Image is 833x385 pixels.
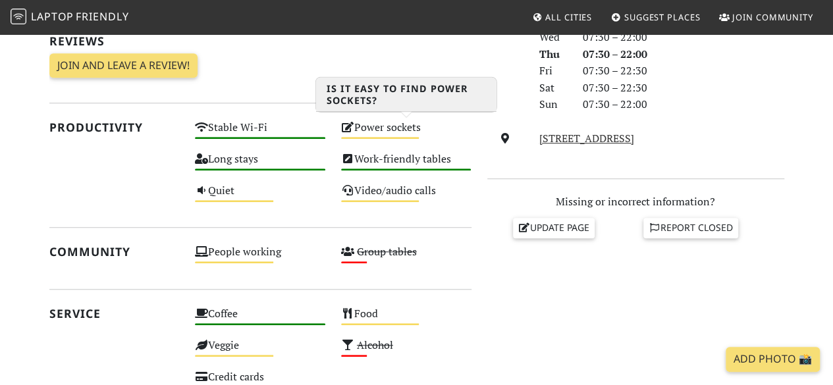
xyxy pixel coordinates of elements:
[575,80,792,97] div: 07:30 – 22:30
[527,5,597,29] a: All Cities
[487,193,784,211] p: Missing or incorrect information?
[606,5,706,29] a: Suggest Places
[624,11,701,23] span: Suggest Places
[575,63,792,80] div: 07:30 – 22:30
[643,218,738,238] a: Report closed
[187,336,333,367] div: Veggie
[357,338,393,352] s: Alcohol
[531,96,575,113] div: Sun
[531,29,575,46] div: Wed
[333,149,479,181] div: Work-friendly tables
[333,118,479,149] div: Power sockets
[333,181,479,213] div: Video/audio calls
[187,242,333,274] div: People working
[545,11,592,23] span: All Cities
[732,11,813,23] span: Join Community
[49,245,180,259] h2: Community
[333,304,479,336] div: Food
[49,307,180,321] h2: Service
[11,6,129,29] a: LaptopFriendly LaptopFriendly
[11,9,26,24] img: LaptopFriendly
[575,29,792,46] div: 07:30 – 22:00
[531,63,575,80] div: Fri
[31,9,74,24] span: Laptop
[187,181,333,213] div: Quiet
[714,5,819,29] a: Join Community
[575,96,792,113] div: 07:30 – 22:00
[49,53,198,78] a: Join and leave a review!
[531,80,575,97] div: Sat
[316,78,497,112] h3: Is it easy to find power sockets?
[539,131,634,145] a: [STREET_ADDRESS]
[49,120,180,134] h2: Productivity
[575,46,792,63] div: 07:30 – 22:00
[357,244,417,259] s: Group tables
[187,304,333,336] div: Coffee
[187,149,333,181] div: Long stays
[49,34,471,48] h2: Reviews
[513,218,595,238] a: Update page
[187,118,333,149] div: Stable Wi-Fi
[531,46,575,63] div: Thu
[76,9,128,24] span: Friendly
